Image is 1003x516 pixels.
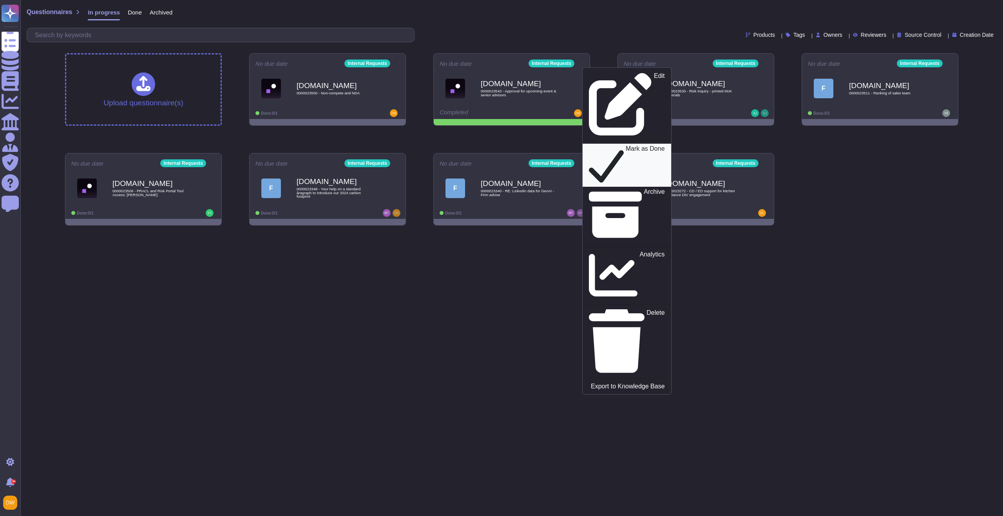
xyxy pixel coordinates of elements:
p: Mark as Done [626,146,665,185]
p: Analytics [640,251,665,300]
b: [DOMAIN_NAME] [665,180,743,187]
div: Internal Requests [529,60,574,67]
span: 0000023348 - Your help on a standard âragraph to introduce our 2024 carbon footprint [297,187,375,198]
a: Mark as Done [583,144,671,187]
b: [DOMAIN_NAME] [481,180,559,187]
span: No due date [624,61,656,67]
button: user [2,494,23,511]
img: user [577,209,585,217]
div: Internal Requests [529,159,574,167]
span: No due date [440,61,472,67]
div: Internal Requests [713,60,759,67]
span: 0000023543 - Approval for upcoming event & senior advisors [481,89,559,97]
span: Products [753,32,775,38]
span: Creation Date [960,32,994,38]
img: user [206,209,214,217]
span: 0000023511 - Ranking of sales team [849,91,927,95]
img: Logo [77,179,97,198]
span: Owners [824,32,842,38]
a: Delete [583,308,671,375]
span: Done: 0/1 [445,211,462,215]
span: Source Control [905,32,941,38]
img: user [942,109,950,117]
span: 0000023506 - PRACL and Risk Portal Tool Access: [PERSON_NAME] [112,189,191,197]
div: Upload questionnaire(s) [103,72,183,106]
img: user [574,109,582,117]
b: [DOMAIN_NAME] [665,80,743,87]
span: 0000023272 - CD / ED support for kitchen appliance DtV engagement [665,189,743,197]
b: [DOMAIN_NAME] [481,80,559,87]
div: Internal Requests [344,159,390,167]
span: 0000023340 - RE: Linkedin data for GenAI - Firm advise [481,189,559,197]
img: user [390,109,398,117]
span: No due date [255,161,288,166]
div: F [261,179,281,198]
span: 0000023530 - Risk inquiry - printed McK materials [665,89,743,97]
img: Logo [261,79,281,98]
span: No due date [255,61,288,67]
span: Done [128,9,142,15]
div: Internal Requests [344,60,390,67]
div: Internal Requests [160,159,206,167]
span: In progress [88,9,120,15]
div: 9+ [11,479,16,484]
span: Archived [150,9,172,15]
p: Edit [654,73,665,135]
span: Done: 0/1 [813,111,830,115]
p: Delete [646,310,664,373]
img: user [383,209,391,217]
div: Completed [440,109,536,117]
a: Export to Knowledge Base [583,381,671,391]
div: F [445,179,465,198]
img: user [3,496,17,510]
b: [DOMAIN_NAME] [297,82,375,89]
b: [DOMAIN_NAME] [112,180,191,187]
a: Analytics [583,249,671,301]
a: Archive [583,187,671,243]
input: Search by keywords [31,28,414,42]
span: Questionnaires [27,9,72,15]
img: user [751,109,759,117]
span: Reviewers [861,32,886,38]
b: [DOMAIN_NAME] [849,82,927,89]
img: user [761,109,769,117]
span: Done: 0/1 [261,211,277,215]
span: No due date [440,161,472,166]
img: user [567,209,575,217]
p: Archive [644,189,664,241]
img: user [393,209,400,217]
span: Done: 0/1 [261,111,277,115]
span: No due date [808,61,840,67]
p: Export to Knowledge Base [591,383,665,390]
span: Tags [793,32,805,38]
div: Internal Requests [897,60,943,67]
span: No due date [71,161,103,166]
div: F [814,79,833,98]
span: Done: 0/1 [77,211,93,215]
b: [DOMAIN_NAME] [297,178,375,185]
img: Logo [445,79,465,98]
div: Internal Requests [713,159,759,167]
a: Edit [583,71,671,137]
span: 0000023550 - Non-compete and NDA [297,91,375,95]
img: user [758,209,766,217]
